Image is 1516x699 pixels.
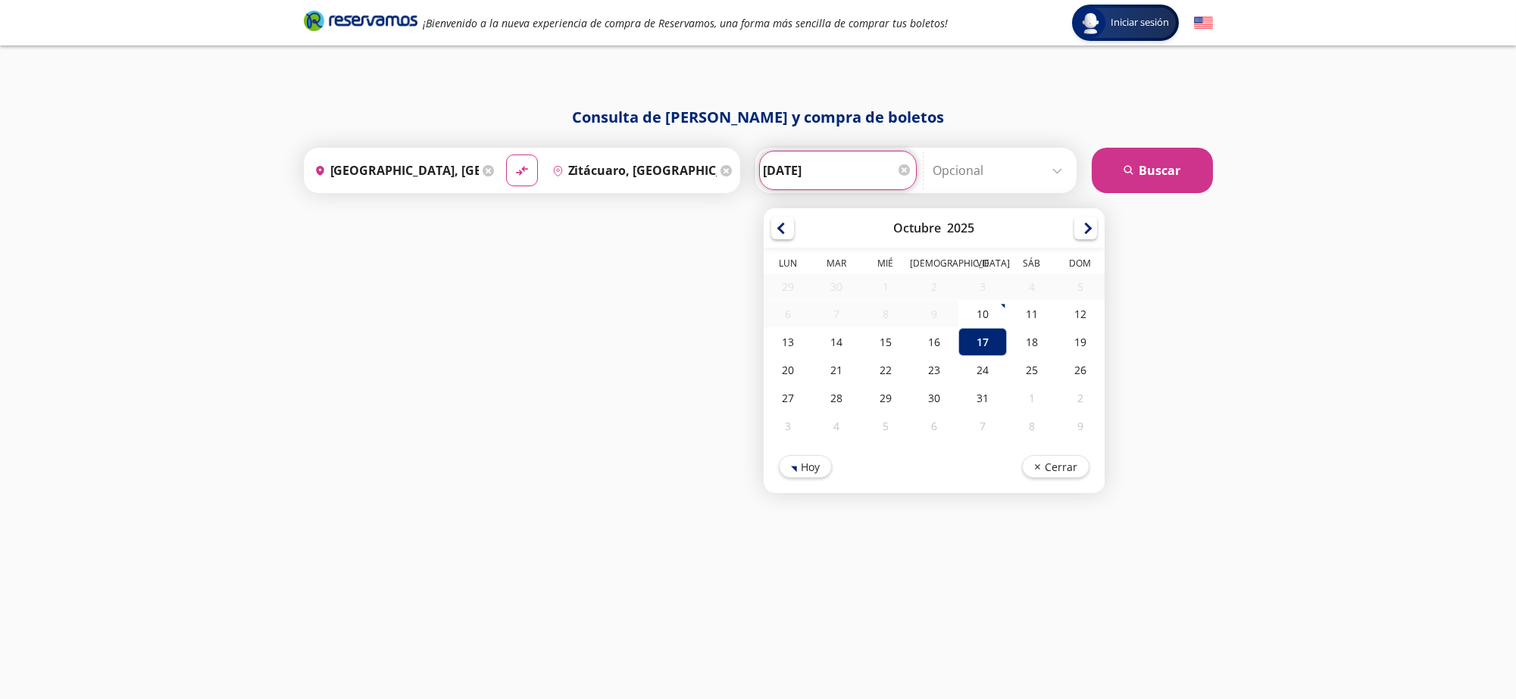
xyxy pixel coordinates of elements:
div: 30-Sep-25 [812,273,861,300]
div: 20-Oct-25 [764,356,812,384]
div: 06-Oct-25 [764,301,812,327]
div: 08-Oct-25 [861,301,909,327]
div: 10-Oct-25 [958,300,1007,328]
div: 27-Oct-25 [764,384,812,412]
div: 05-Oct-25 [1055,273,1104,300]
span: Iniciar sesión [1105,15,1176,30]
div: 14-Oct-25 [812,328,861,356]
h1: Consulta de [PERSON_NAME] y compra de boletos [304,106,1213,129]
th: Miércoles [861,257,909,273]
div: 17-Oct-25 [958,328,1007,356]
th: Viernes [958,257,1007,273]
div: Octubre [893,220,941,236]
th: Lunes [764,257,812,273]
div: 23-Oct-25 [909,356,958,384]
div: 26-Oct-25 [1055,356,1104,384]
div: 16-Oct-25 [909,328,958,356]
div: 03-Oct-25 [958,273,1007,300]
div: 03-Nov-25 [764,412,812,440]
div: 2025 [947,220,974,236]
div: 01-Nov-25 [1007,384,1055,412]
div: 04-Nov-25 [812,412,861,440]
a: Brand Logo [304,9,417,36]
div: 30-Oct-25 [909,384,958,412]
button: English [1194,14,1213,33]
div: 12-Oct-25 [1055,300,1104,328]
div: 19-Oct-25 [1055,328,1104,356]
div: 05-Nov-25 [861,412,909,440]
div: 09-Oct-25 [909,301,958,327]
div: 09-Nov-25 [1055,412,1104,440]
div: 28-Oct-25 [812,384,861,412]
div: 02-Nov-25 [1055,384,1104,412]
div: 01-Oct-25 [861,273,909,300]
em: ¡Bienvenido a la nueva experiencia de compra de Reservamos, una forma más sencilla de comprar tus... [424,16,949,30]
div: 08-Nov-25 [1007,412,1055,440]
th: Domingo [1055,257,1104,273]
div: 21-Oct-25 [812,356,861,384]
div: 29-Sep-25 [764,273,812,300]
div: 22-Oct-25 [861,356,909,384]
div: 24-Oct-25 [958,356,1007,384]
i: Brand Logo [304,9,417,32]
input: Buscar Origen [308,151,479,189]
th: Martes [812,257,861,273]
div: 25-Oct-25 [1007,356,1055,384]
th: Sábado [1007,257,1055,273]
button: Cerrar [1021,455,1089,478]
button: Hoy [779,455,832,478]
button: Buscar [1092,148,1213,193]
div: 07-Oct-25 [812,301,861,327]
input: Opcional [933,151,1069,189]
div: 07-Nov-25 [958,412,1007,440]
div: 29-Oct-25 [861,384,909,412]
input: Buscar Destino [546,151,717,189]
div: 02-Oct-25 [909,273,958,300]
div: 13-Oct-25 [764,328,812,356]
div: 15-Oct-25 [861,328,909,356]
div: 06-Nov-25 [909,412,958,440]
div: 04-Oct-25 [1007,273,1055,300]
input: Elegir Fecha [764,151,912,189]
div: 31-Oct-25 [958,384,1007,412]
div: 11-Oct-25 [1007,300,1055,328]
div: 18-Oct-25 [1007,328,1055,356]
th: Jueves [909,257,958,273]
